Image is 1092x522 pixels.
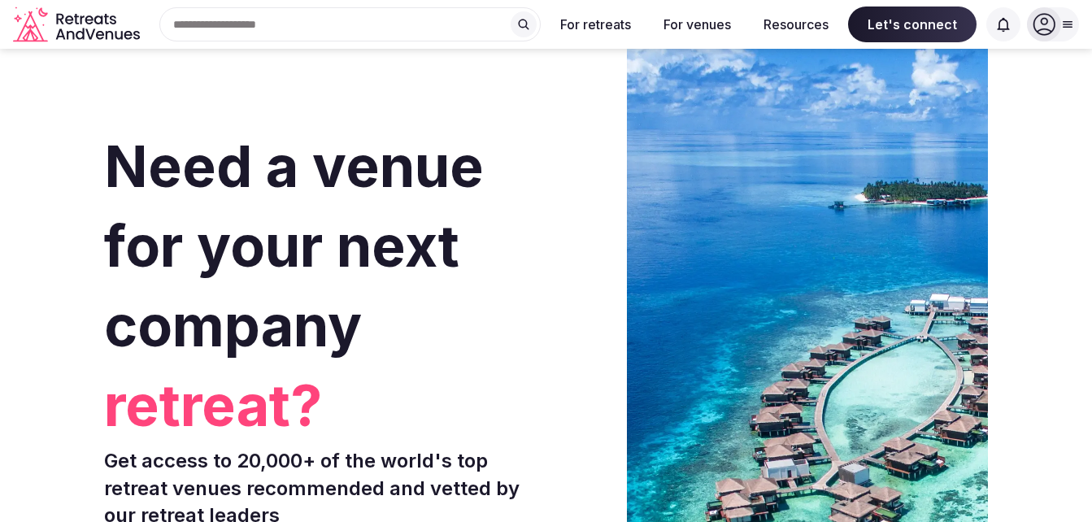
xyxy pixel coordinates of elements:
[13,7,143,43] svg: Retreats and Venues company logo
[104,132,484,360] span: Need a venue for your next company
[650,7,744,42] button: For venues
[13,7,143,43] a: Visit the homepage
[848,7,977,42] span: Let's connect
[104,366,540,446] span: retreat?
[750,7,842,42] button: Resources
[547,7,644,42] button: For retreats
